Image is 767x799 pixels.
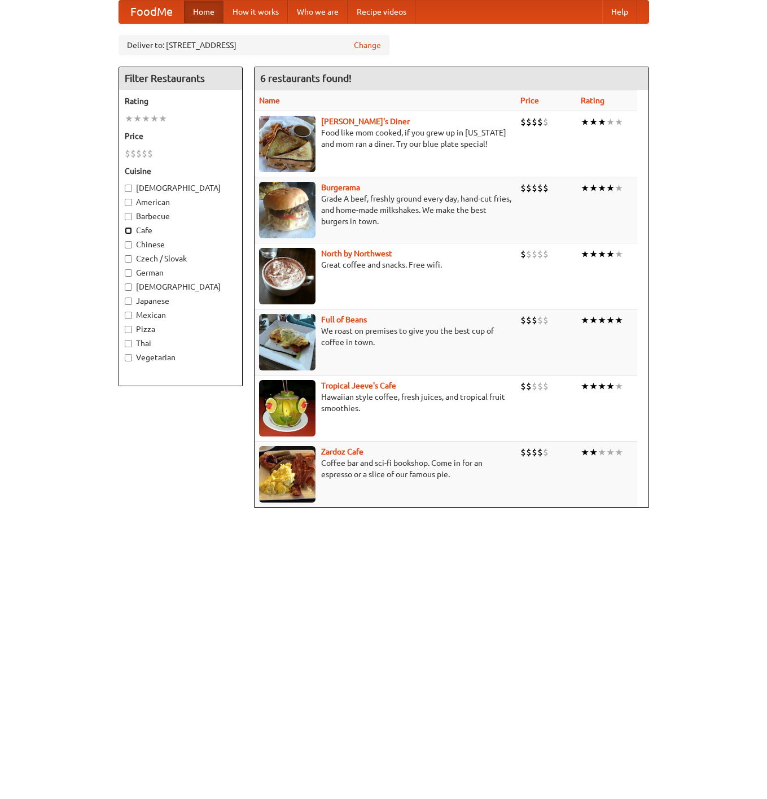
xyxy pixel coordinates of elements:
[125,213,132,220] input: Barbecue
[537,248,543,260] li: $
[615,182,623,194] li: ★
[125,352,236,363] label: Vegetarian
[159,112,167,125] li: ★
[125,309,236,321] label: Mexican
[526,182,532,194] li: $
[532,116,537,128] li: $
[133,112,142,125] li: ★
[526,248,532,260] li: $
[125,239,236,250] label: Chinese
[150,112,159,125] li: ★
[581,96,604,105] a: Rating
[581,314,589,326] li: ★
[142,112,150,125] li: ★
[321,447,363,456] a: Zardoz Cafe
[615,248,623,260] li: ★
[119,1,184,23] a: FoodMe
[581,380,589,392] li: ★
[119,35,389,55] div: Deliver to: [STREET_ADDRESS]
[125,255,132,263] input: Czech / Slovak
[615,380,623,392] li: ★
[125,95,236,107] h5: Rating
[125,269,132,277] input: German
[348,1,415,23] a: Recipe videos
[147,147,153,160] li: $
[602,1,637,23] a: Help
[259,96,280,105] a: Name
[532,314,537,326] li: $
[125,241,132,248] input: Chinese
[125,165,236,177] h5: Cuisine
[259,391,511,414] p: Hawaiian style coffee, fresh juices, and tropical fruit smoothies.
[520,380,526,392] li: $
[259,314,315,370] img: beans.jpg
[125,130,236,142] h5: Price
[606,314,615,326] li: ★
[321,183,360,192] a: Burgerama
[589,446,598,459] li: ★
[125,324,236,335] label: Pizza
[526,446,532,459] li: $
[589,248,598,260] li: ★
[321,381,396,390] a: Tropical Jeeve's Cafe
[125,312,132,319] input: Mexican
[321,249,392,258] a: North by Northwest
[589,380,598,392] li: ★
[589,314,598,326] li: ★
[259,182,315,238] img: burgerama.jpg
[543,248,549,260] li: $
[125,283,132,291] input: [DEMOGRAPHIC_DATA]
[606,116,615,128] li: ★
[543,446,549,459] li: $
[526,116,532,128] li: $
[520,314,526,326] li: $
[606,380,615,392] li: ★
[598,314,606,326] li: ★
[125,197,236,208] label: American
[288,1,348,23] a: Who we are
[130,147,136,160] li: $
[532,380,537,392] li: $
[598,182,606,194] li: ★
[125,326,132,333] input: Pizza
[589,182,598,194] li: ★
[543,314,549,326] li: $
[520,446,526,459] li: $
[321,117,410,126] a: [PERSON_NAME]'s Diner
[606,248,615,260] li: ★
[520,248,526,260] li: $
[532,248,537,260] li: $
[259,259,511,270] p: Great coffee and snacks. Free wifi.
[125,338,236,349] label: Thai
[589,116,598,128] li: ★
[259,193,511,227] p: Grade A beef, freshly ground every day, hand-cut fries, and home-made milkshakes. We make the bes...
[125,147,130,160] li: $
[598,380,606,392] li: ★
[581,116,589,128] li: ★
[520,96,539,105] a: Price
[598,446,606,459] li: ★
[259,127,511,150] p: Food like mom cooked, if you grew up in [US_STATE] and mom ran a diner. Try our blue plate special!
[598,248,606,260] li: ★
[125,281,236,292] label: [DEMOGRAPHIC_DATA]
[125,295,236,307] label: Japanese
[581,446,589,459] li: ★
[526,380,532,392] li: $
[125,227,132,234] input: Cafe
[125,199,132,206] input: American
[125,340,132,347] input: Thai
[136,147,142,160] li: $
[184,1,223,23] a: Home
[581,248,589,260] li: ★
[142,147,147,160] li: $
[532,182,537,194] li: $
[259,446,315,503] img: zardoz.jpg
[321,315,367,324] a: Full of Beans
[259,457,511,480] p: Coffee bar and sci-fi bookshop. Come in for an espresso or a slice of our famous pie.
